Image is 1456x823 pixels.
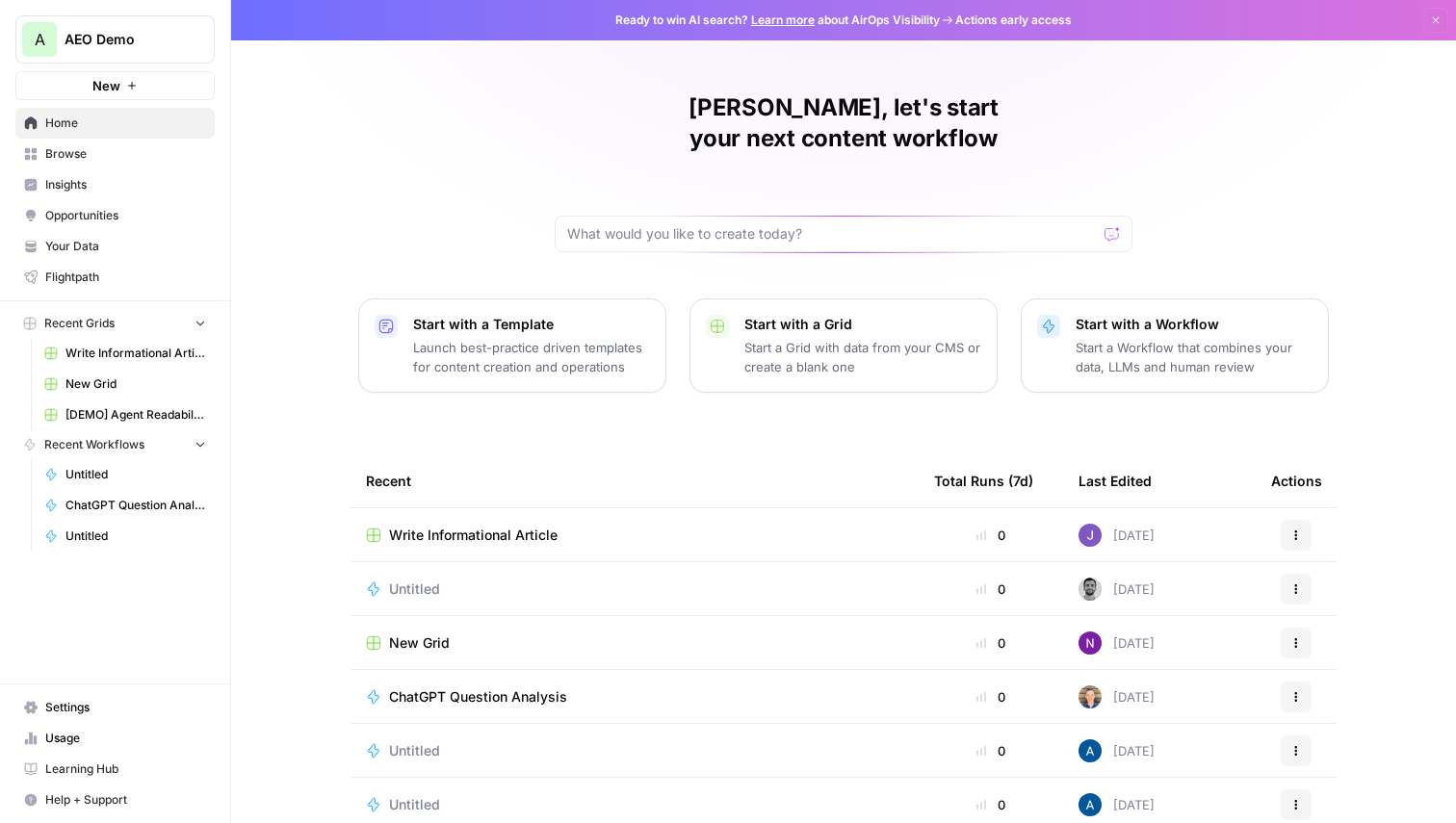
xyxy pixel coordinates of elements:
[1079,685,1155,708] div: [DATE]
[65,375,206,393] span: New Grid
[15,15,215,64] button: Workspace: AEO Demo
[1271,454,1322,507] div: Actions
[934,579,1048,599] div: 0
[1079,739,1102,762] img: he81ibor8lsei4p3qvg4ugbvimgp
[1079,793,1155,816] div: [DATE]
[1079,578,1155,601] div: [DATE]
[366,633,903,653] a: New Grid
[1079,524,1155,547] div: [DATE]
[358,298,666,393] button: Start with a TemplateLaunch best-practice driven templates for content creation and operations
[36,338,215,369] a: Write Informational Article
[366,687,903,707] a: ChatGPT Question Analysis
[934,454,1033,507] div: Total Runs (7d)
[45,269,206,286] span: Flightpath
[36,490,215,521] a: ChatGPT Question Analysis
[15,430,215,459] button: Recent Workflows
[1079,793,1102,816] img: he81ibor8lsei4p3qvg4ugbvimgp
[15,309,215,338] button: Recent Grids
[15,71,215,100] button: New
[45,238,206,255] span: Your Data
[92,76,120,95] span: New
[65,497,206,514] span: ChatGPT Question Analysis
[1076,315,1313,334] p: Start with a Workflow
[65,466,206,483] span: Untitled
[15,139,215,169] a: Browse
[366,579,903,599] a: Untitled
[955,12,1072,29] span: Actions early access
[615,12,940,29] span: Ready to win AI search? about AirOps Visibility
[389,633,450,653] span: New Grid
[45,176,206,193] span: Insights
[15,723,215,754] a: Usage
[65,30,181,49] span: AEO Demo
[934,741,1048,760] div: 0
[366,795,903,814] a: Untitled
[15,692,215,723] a: Settings
[65,345,206,362] span: Write Informational Article
[366,454,903,507] div: Recent
[45,730,206,747] span: Usage
[35,28,45,51] span: A
[1079,454,1152,507] div: Last Edited
[15,784,215,815] button: Help + Support
[413,338,650,376] p: Launch best-practice driven templates for content creation and operations
[15,169,215,200] a: Insights
[1079,631,1155,655] div: [DATE]
[65,527,206,545] span: Untitled
[389,687,567,707] span: ChatGPT Question Analysis
[751,13,815,27] a: Learn more
[1079,524,1102,547] img: ubsf4auoma5okdcylokeqxbo075l
[1079,739,1155,762] div: [DATE]
[1076,338,1313,376] p: Start a Workflow that combines your data, LLMs and human review
[689,298,998,393] button: Start with a GridStart a Grid with data from your CMS or create a blank one
[389,795,440,814] span: Untitled
[934,526,1048,545] div: 0
[45,699,206,716] span: Settings
[1079,578,1102,601] img: 6v3gwuotverrb420nfhk5cu1cyh1
[36,459,215,490] a: Untitled
[389,526,558,545] span: Write Informational Article
[44,436,144,453] span: Recent Workflows
[44,315,115,332] span: Recent Grids
[45,207,206,224] span: Opportunities
[934,687,1048,707] div: 0
[15,200,215,231] a: Opportunities
[36,521,215,552] a: Untitled
[45,791,206,809] span: Help + Support
[744,338,981,376] p: Start a Grid with data from your CMS or create a blank one
[36,399,215,430] a: [DEMO] Agent Readability
[567,224,1097,244] input: What would you like to create today?
[934,633,1048,653] div: 0
[744,315,981,334] p: Start with a Grid
[15,108,215,139] a: Home
[389,741,440,760] span: Untitled
[366,741,903,760] a: Untitled
[1021,298,1329,393] button: Start with a WorkflowStart a Workflow that combines your data, LLMs and human review
[15,231,215,262] a: Your Data
[45,145,206,163] span: Browse
[45,115,206,132] span: Home
[15,754,215,784] a: Learning Hub
[413,315,650,334] p: Start with a Template
[934,795,1048,814] div: 0
[1079,685,1102,708] img: 50s1itr6iuawd1zoxsc8bt0iyxwq
[15,262,215,293] a: Flightpath
[366,526,903,545] a: Write Informational Article
[1079,631,1102,655] img: kedmmdess6i2jj5txyq6cw0yj4oc
[555,92,1132,154] h1: [PERSON_NAME], let's start your next content workflow
[45,760,206,778] span: Learning Hub
[65,406,206,424] span: [DEMO] Agent Readability
[389,579,440,599] span: Untitled
[36,369,215,399] a: New Grid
